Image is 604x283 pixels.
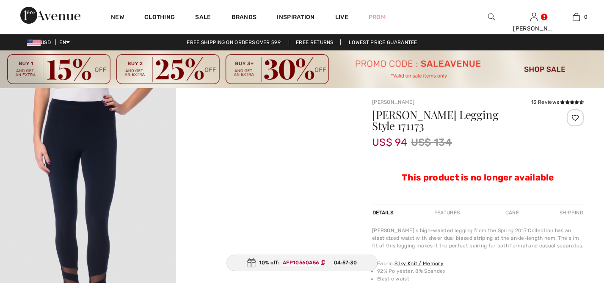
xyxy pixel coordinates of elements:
div: Shipping [557,205,584,220]
iframe: Opens a widget where you can find more information [550,219,596,241]
li: Elastic waist [377,275,584,283]
div: 10% off: [226,255,378,271]
a: Sign In [530,13,538,21]
li: 92% Polyester, 8% Spandex [377,267,584,275]
img: search the website [488,12,495,22]
div: [PERSON_NAME] [513,24,554,33]
span: US$ 94 [372,128,408,148]
li: Fabric: [377,260,584,267]
div: This product is no longer available [372,150,584,184]
div: Care [498,205,526,220]
a: New [111,14,124,22]
a: Live [335,13,348,22]
span: EN [59,39,70,45]
img: US Dollar [27,39,41,46]
div: Details [372,205,396,220]
a: Sale [195,14,211,22]
ins: AFP10560A56 [283,260,319,266]
a: Free shipping on orders over $99 [180,39,287,45]
span: 04:57:30 [334,259,357,266]
span: USD [27,39,54,45]
a: Silky Knit / Memory [394,261,444,266]
a: Lowest Price Guarantee [342,39,424,45]
img: My Bag [573,12,580,22]
span: Inspiration [277,14,314,22]
img: My Info [530,12,538,22]
a: [PERSON_NAME] [372,99,414,105]
span: 0 [584,13,587,21]
span: US$ 134 [411,135,452,150]
a: 0 [555,12,597,22]
img: 1ère Avenue [20,7,80,24]
a: Prom [369,13,386,22]
a: Free Returns [289,39,341,45]
a: Brands [232,14,257,22]
div: 15 Reviews [531,98,584,106]
a: Clothing [144,14,175,22]
div: [PERSON_NAME]’s high-waisted legging from the Spring 2017 Collection has an elasticized waist wit... [372,227,584,250]
h1: [PERSON_NAME] Legging Style 171173 [372,109,549,131]
div: Features [427,205,467,220]
img: Gift.svg [247,258,256,267]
